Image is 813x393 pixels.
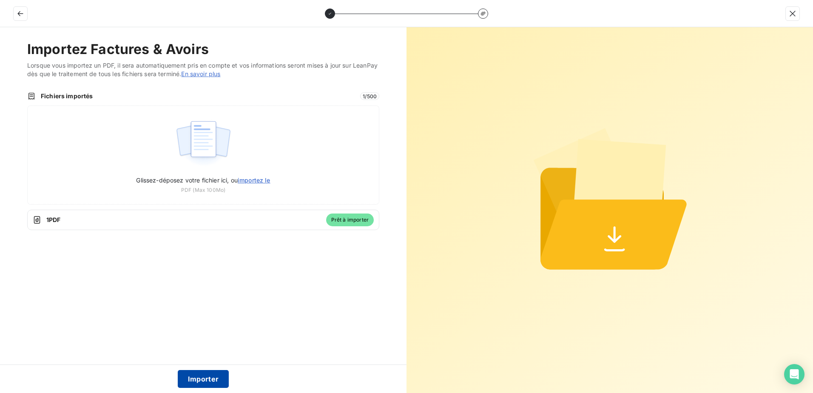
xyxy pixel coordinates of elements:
span: 1 PDF [46,216,321,224]
span: 1 / 500 [360,92,379,100]
span: Fichiers importés [41,92,355,100]
span: Glissez-déposez votre fichier ici, ou [136,177,270,184]
span: Lorsque vous importez un PDF, il sera automatiquement pris en compte et vos informations seront m... [27,61,379,78]
span: importez le [238,177,270,184]
span: PDF (Max 100Mo) [181,186,225,194]
img: illustration [175,116,232,171]
div: Open Intercom Messenger [784,364,804,384]
button: Importer [178,370,229,388]
span: Prêt à importer [326,214,374,226]
a: En savoir plus [181,70,220,77]
h2: Importez Factures & Avoirs [27,41,379,58]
